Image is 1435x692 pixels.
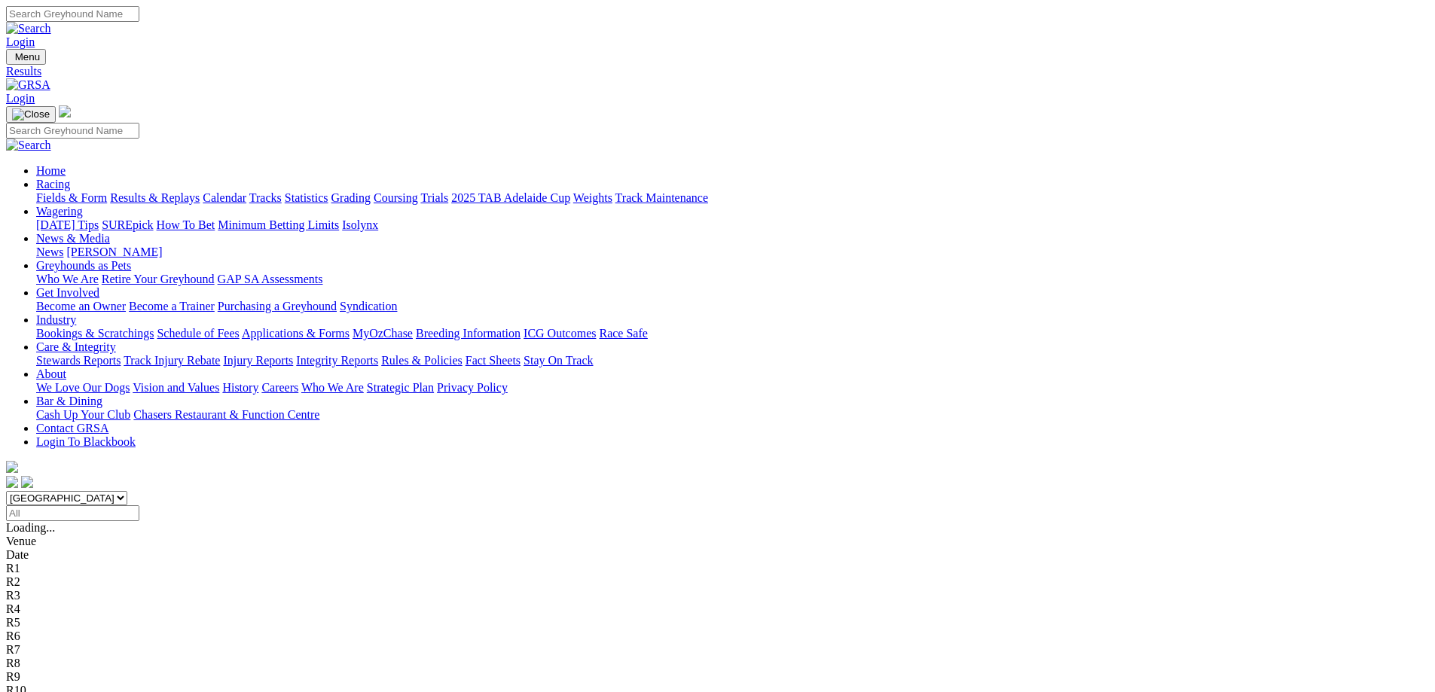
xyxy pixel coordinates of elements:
div: R5 [6,616,1429,630]
div: R9 [6,670,1429,684]
input: Search [6,123,139,139]
div: R8 [6,657,1429,670]
div: News & Media [36,245,1429,259]
div: R3 [6,589,1429,602]
img: logo-grsa-white.png [6,461,18,473]
a: Wagering [36,205,83,218]
a: Results & Replays [110,191,200,204]
a: 2025 TAB Adelaide Cup [451,191,570,204]
span: Loading... [6,521,55,534]
a: Schedule of Fees [157,327,239,340]
a: Bar & Dining [36,395,102,407]
a: Race Safe [599,327,647,340]
input: Select date [6,505,139,521]
div: R1 [6,562,1429,575]
a: Login To Blackbook [36,435,136,448]
a: Injury Reports [223,354,293,367]
a: Trials [420,191,448,204]
div: About [36,381,1429,395]
a: Stewards Reports [36,354,121,367]
a: Applications & Forms [242,327,350,340]
a: Industry [36,313,76,326]
input: Search [6,6,139,22]
div: Get Involved [36,300,1429,313]
div: Bar & Dining [36,408,1429,422]
a: Chasers Restaurant & Function Centre [133,408,319,421]
a: Greyhounds as Pets [36,259,131,272]
a: Cash Up Your Club [36,408,130,421]
a: GAP SA Assessments [218,273,323,285]
a: Purchasing a Greyhound [218,300,337,312]
a: Bookings & Scratchings [36,327,154,340]
a: Grading [331,191,371,204]
div: R7 [6,643,1429,657]
a: Breeding Information [416,327,521,340]
a: SUREpick [102,218,153,231]
div: R4 [6,602,1429,616]
a: History [222,381,258,394]
a: News [36,245,63,258]
a: Racing [36,178,70,191]
div: Racing [36,191,1429,205]
div: Wagering [36,218,1429,232]
a: Results [6,65,1429,78]
div: Date [6,548,1429,562]
a: Fact Sheets [466,354,521,367]
a: MyOzChase [353,327,413,340]
a: ICG Outcomes [524,327,596,340]
img: facebook.svg [6,476,18,488]
a: News & Media [36,232,110,245]
img: Close [12,108,50,120]
div: Greyhounds as Pets [36,273,1429,286]
a: Login [6,35,35,48]
a: Vision and Values [133,381,219,394]
img: Search [6,22,51,35]
div: R2 [6,575,1429,589]
a: Care & Integrity [36,340,116,353]
a: Statistics [285,191,328,204]
a: Home [36,164,66,177]
a: Who We Are [36,273,99,285]
a: Careers [261,381,298,394]
a: Integrity Reports [296,354,378,367]
a: Stay On Track [524,354,593,367]
a: About [36,367,66,380]
a: Track Injury Rebate [124,354,220,367]
button: Toggle navigation [6,106,56,123]
a: Minimum Betting Limits [218,218,339,231]
img: GRSA [6,78,50,92]
img: logo-grsa-white.png [59,105,71,117]
a: Syndication [340,300,397,312]
span: Menu [15,51,40,62]
a: Weights [573,191,612,204]
div: Care & Integrity [36,354,1429,367]
a: We Love Our Dogs [36,381,130,394]
img: Search [6,139,51,152]
a: Rules & Policies [381,354,463,367]
button: Toggle navigation [6,49,46,65]
a: Login [6,92,35,105]
a: Retire Your Greyhound [102,273,215,285]
div: Industry [36,327,1429,340]
a: How To Bet [157,218,215,231]
a: Become an Owner [36,300,126,312]
a: [PERSON_NAME] [66,245,162,258]
a: Isolynx [342,218,378,231]
img: twitter.svg [21,476,33,488]
a: Fields & Form [36,191,107,204]
a: Who We Are [301,381,364,394]
a: Get Involved [36,286,99,299]
div: Venue [6,535,1429,548]
a: Calendar [203,191,246,204]
a: Strategic Plan [367,381,434,394]
a: Track Maintenance [615,191,708,204]
a: Tracks [249,191,282,204]
a: Become a Trainer [129,300,215,312]
div: R6 [6,630,1429,643]
a: Contact GRSA [36,422,108,434]
a: Coursing [374,191,418,204]
a: [DATE] Tips [36,218,99,231]
a: Privacy Policy [437,381,508,394]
